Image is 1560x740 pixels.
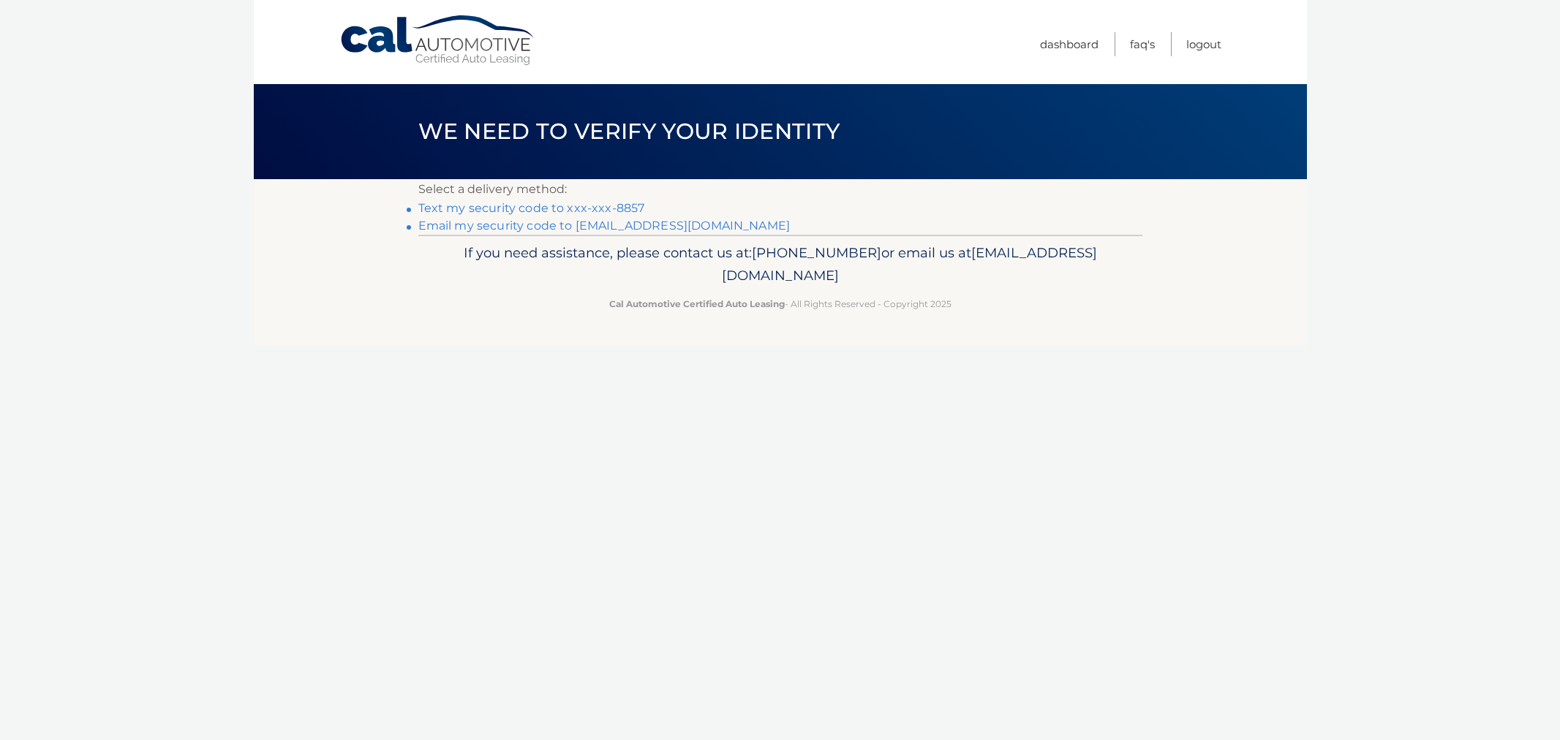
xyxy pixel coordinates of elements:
a: Dashboard [1040,32,1099,56]
p: If you need assistance, please contact us at: or email us at [428,241,1133,288]
a: FAQ's [1130,32,1155,56]
p: Select a delivery method: [418,179,1142,200]
strong: Cal Automotive Certified Auto Leasing [609,298,785,309]
p: - All Rights Reserved - Copyright 2025 [428,296,1133,312]
span: [PHONE_NUMBER] [752,244,881,261]
a: Cal Automotive [339,15,537,67]
a: Text my security code to xxx-xxx-8857 [418,201,645,215]
a: Logout [1186,32,1221,56]
a: Email my security code to [EMAIL_ADDRESS][DOMAIN_NAME] [418,219,791,233]
span: We need to verify your identity [418,118,840,145]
